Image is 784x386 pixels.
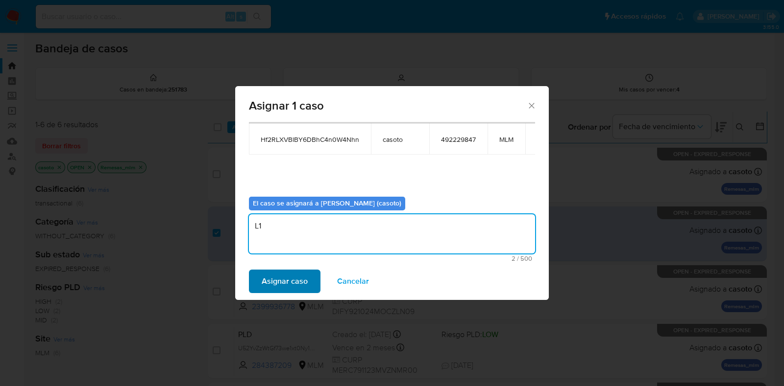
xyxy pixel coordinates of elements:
[383,135,417,144] span: casoto
[249,100,527,112] span: Asignar 1 caso
[441,135,476,144] span: 492229847
[527,101,536,110] button: Cerrar ventana
[249,270,320,293] button: Asignar caso
[253,198,401,208] b: El caso se asignará a [PERSON_NAME] (casoto)
[261,135,359,144] span: Hf2RLXVBlBY6DBhC4n0W4Nhn
[235,86,549,300] div: assign-modal
[324,270,382,293] button: Cancelar
[252,255,532,262] span: Máximo 500 caracteres
[249,214,535,253] textarea: L1
[262,271,308,292] span: Asignar caso
[337,271,369,292] span: Cancelar
[499,135,514,144] span: MLM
